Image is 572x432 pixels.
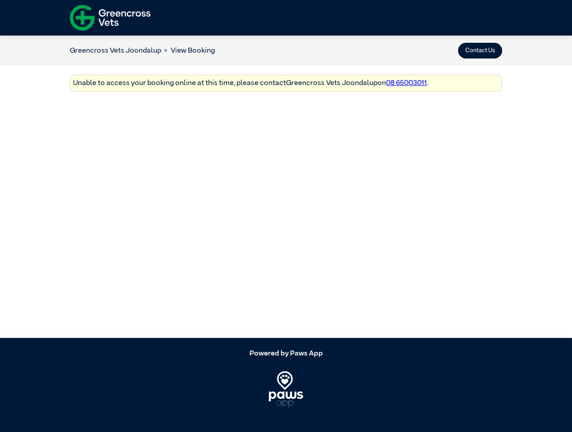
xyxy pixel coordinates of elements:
li: View Booking [161,45,215,56]
h5: Powered by Paws App [70,350,502,358]
a: Greencross Vets Joondalup [70,47,161,54]
img: f-logo [70,2,150,33]
a: 08 65003011 [386,80,427,87]
div: Unable to access your booking online at this time, please contact Greencross Vets Joondalup on . [70,75,502,92]
nav: breadcrumb [70,45,215,56]
button: Contact Us [458,43,502,58]
img: PawsApp [269,371,304,407]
